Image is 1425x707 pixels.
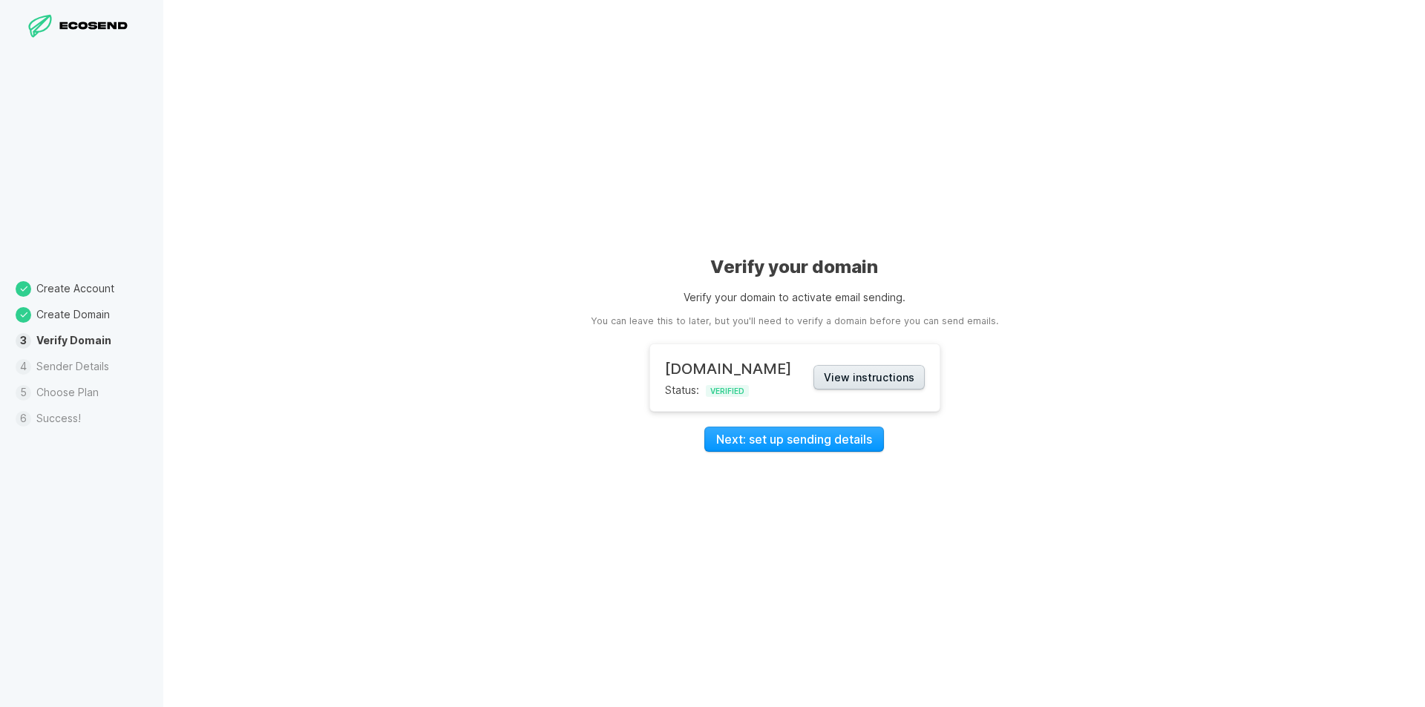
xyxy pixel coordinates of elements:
a: Next: set up sending details [704,427,884,452]
span: VERIFIED [706,385,749,397]
div: Status: [665,360,791,395]
h2: [DOMAIN_NAME] [665,360,791,378]
aside: You can leave this to later, but you'll need to verify a domain before you can send emails. [591,315,998,329]
p: Verify your domain to activate email sending. [684,289,905,305]
button: View instructions [813,365,925,389]
h1: Verify your domain [710,255,878,279]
